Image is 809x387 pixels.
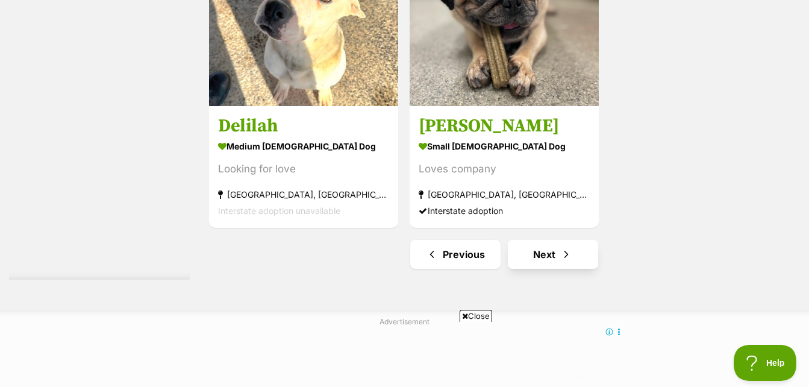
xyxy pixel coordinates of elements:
[419,203,590,219] div: Interstate adoption
[508,240,598,269] a: Next page
[218,206,340,216] span: Interstate adoption unavailable
[218,186,389,203] strong: [GEOGRAPHIC_DATA], [GEOGRAPHIC_DATA]
[419,115,590,137] h3: [PERSON_NAME]
[734,345,797,381] iframe: Help Scout Beacon - Open
[208,240,800,269] nav: Pagination
[186,327,624,381] iframe: Advertisement
[209,105,398,228] a: Delilah medium [DEMOGRAPHIC_DATA] Dog Looking for love [GEOGRAPHIC_DATA], [GEOGRAPHIC_DATA] Inter...
[419,161,590,177] div: Loves company
[419,137,590,155] strong: small [DEMOGRAPHIC_DATA] Dog
[460,310,492,322] span: Close
[218,161,389,177] div: Looking for love
[419,186,590,203] strong: [GEOGRAPHIC_DATA], [GEOGRAPHIC_DATA]
[410,240,501,269] a: Previous page
[410,105,599,228] a: [PERSON_NAME] small [DEMOGRAPHIC_DATA] Dog Loves company [GEOGRAPHIC_DATA], [GEOGRAPHIC_DATA] Int...
[218,115,389,137] h3: Delilah
[218,137,389,155] strong: medium [DEMOGRAPHIC_DATA] Dog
